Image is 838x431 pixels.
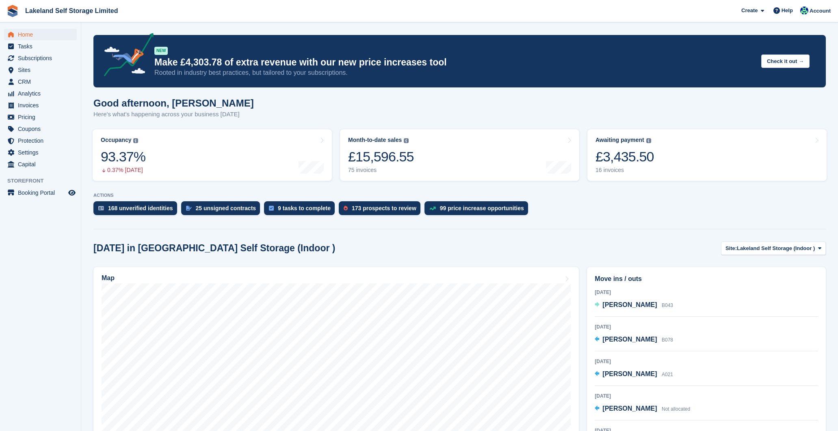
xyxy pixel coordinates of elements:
a: [PERSON_NAME] B078 [595,335,673,345]
a: menu [4,88,77,99]
span: Home [18,29,67,40]
a: Occupancy 93.37% 0.37% [DATE] [93,129,332,181]
span: Analytics [18,88,67,99]
button: Check it out → [761,54,810,68]
div: 0.37% [DATE] [101,167,145,174]
img: price_increase_opportunities-93ffe204e8149a01c8c9dc8f82e8f89637d9d84a8eef4429ea346261dce0b2c0.svg [429,207,436,210]
a: 9 tasks to complete [264,201,339,219]
div: NEW [154,47,168,55]
a: 25 unsigned contracts [181,201,264,219]
a: Month-to-date sales £15,596.55 75 invoices [340,129,579,181]
img: verify_identity-adf6edd0f0f0b5bbfe63781bf79b02c33cf7c696d77639b501bdc392416b5a36.svg [98,206,104,211]
div: [DATE] [595,323,818,331]
img: task-75834270c22a3079a89374b754ae025e5fb1db73e45f91037f5363f120a921f8.svg [269,206,274,211]
a: [PERSON_NAME] B043 [595,300,673,311]
a: menu [4,64,77,76]
a: menu [4,147,77,158]
p: Here's what's happening across your business [DATE] [93,110,254,119]
span: [PERSON_NAME] [602,301,657,308]
a: menu [4,135,77,146]
img: contract_signature_icon-13c848040528278c33f63329250d36e43548de30e8caae1d1a13099fd9432cc5.svg [186,206,192,211]
span: Protection [18,135,67,146]
div: £3,435.50 [595,148,654,165]
a: menu [4,29,77,40]
div: 25 unsigned contracts [196,205,256,211]
div: 16 invoices [595,167,654,174]
a: menu [4,123,77,135]
h2: [DATE] in [GEOGRAPHIC_DATA] Self Storage (Indoor ) [93,243,335,254]
span: Subscriptions [18,52,67,64]
a: Lakeland Self Storage Limited [22,4,121,17]
a: menu [4,159,77,170]
a: Preview store [67,188,77,198]
span: Invoices [18,100,67,111]
a: menu [4,100,77,111]
span: CRM [18,76,67,87]
a: Awaiting payment £3,435.50 16 invoices [587,129,827,181]
img: price-adjustments-announcement-icon-8257ccfd72463d97f412b2fc003d46551f7dbcb40ab6d574587a9cd5c0d94... [97,33,154,79]
span: Tasks [18,41,67,52]
span: Settings [18,147,67,158]
div: 9 tasks to complete [278,205,331,211]
div: 99 price increase opportunities [440,205,524,211]
a: 168 unverified identities [93,201,181,219]
a: menu [4,52,77,64]
img: Steve Aynsley [800,7,808,15]
h1: Good afternoon, [PERSON_NAME] [93,98,254,109]
div: [DATE] [595,289,818,296]
div: [DATE] [595,392,818,400]
div: Month-to-date sales [348,137,402,144]
span: [PERSON_NAME] [602,336,657,343]
div: £15,596.55 [348,148,414,165]
span: Site: [725,244,737,253]
a: [PERSON_NAME] A021 [595,369,673,380]
div: 93.37% [101,148,145,165]
span: Pricing [18,111,67,123]
div: Awaiting payment [595,137,644,144]
p: Rooted in industry best practices, but tailored to your subscriptions. [154,68,755,77]
h2: Move ins / outs [595,274,818,284]
p: Make £4,303.78 of extra revenue with our new price increases tool [154,57,755,68]
div: 173 prospects to review [352,205,416,211]
span: B078 [662,337,673,343]
img: icon-info-grey-7440780725fd019a000dd9b08b2336e03edf1995a4989e88bcd33f0948082b44.svg [404,138,409,143]
span: Capital [18,159,67,170]
a: menu [4,111,77,123]
div: Occupancy [101,137,131,144]
span: A021 [662,372,673,377]
span: Not allocated [662,406,690,412]
a: menu [4,76,77,87]
img: stora-icon-8386f47178a22dfd0bd8f6a31ec36ba5ce8667c1dd55bd0f319d3a0aa187defe.svg [6,5,19,17]
span: [PERSON_NAME] [602,405,657,412]
img: prospect-51fa495bee0391a8d652442698ab0144808aea92771e9ea1ae160a38d050c398.svg [344,206,348,211]
p: ACTIONS [93,193,826,198]
a: menu [4,187,77,198]
a: 173 prospects to review [339,201,424,219]
span: Help [782,7,793,15]
span: Booking Portal [18,187,67,198]
span: Lakeland Self Storage (Indoor ) [737,244,815,253]
button: Site: Lakeland Self Storage (Indoor ) [721,242,826,255]
img: icon-info-grey-7440780725fd019a000dd9b08b2336e03edf1995a4989e88bcd33f0948082b44.svg [133,138,138,143]
span: Sites [18,64,67,76]
img: icon-info-grey-7440780725fd019a000dd9b08b2336e03edf1995a4989e88bcd33f0948082b44.svg [646,138,651,143]
div: [DATE] [595,358,818,365]
div: 168 unverified identities [108,205,173,211]
span: Coupons [18,123,67,135]
span: Create [741,7,758,15]
span: Account [810,7,831,15]
a: menu [4,41,77,52]
a: 99 price increase opportunities [424,201,532,219]
div: 75 invoices [348,167,414,174]
span: [PERSON_NAME] [602,370,657,377]
span: Storefront [7,177,81,185]
span: B043 [662,303,673,308]
a: [PERSON_NAME] Not allocated [595,404,690,414]
h2: Map [102,274,115,282]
